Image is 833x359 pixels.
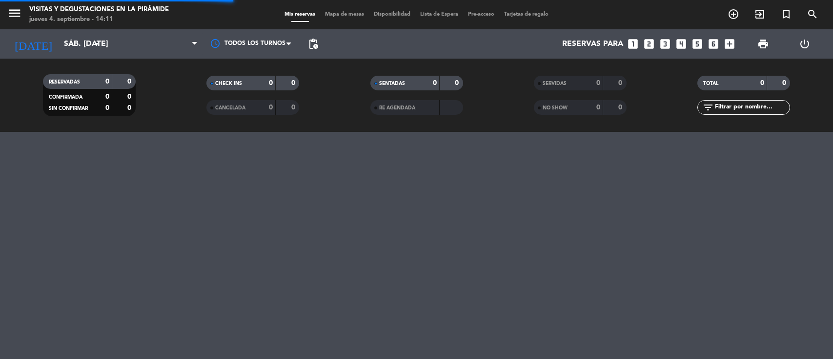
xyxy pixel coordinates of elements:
[782,80,788,86] strong: 0
[618,104,624,111] strong: 0
[562,40,623,49] span: Reservas para
[105,93,109,100] strong: 0
[618,80,624,86] strong: 0
[543,106,568,110] span: NO SHOW
[627,38,639,50] i: looks_one
[320,12,369,17] span: Mapa de mesas
[760,80,764,86] strong: 0
[291,104,297,111] strong: 0
[675,38,688,50] i: looks_4
[280,12,320,17] span: Mis reservas
[127,105,133,111] strong: 0
[784,29,826,59] div: LOG OUT
[49,95,82,100] span: CONFIRMADA
[757,38,769,50] span: print
[105,78,109,85] strong: 0
[105,105,109,111] strong: 0
[291,80,297,86] strong: 0
[7,6,22,21] i: menu
[596,104,600,111] strong: 0
[728,8,739,20] i: add_circle_outline
[643,38,655,50] i: looks_two
[127,78,133,85] strong: 0
[307,38,319,50] span: pending_actions
[543,81,567,86] span: SERVIDAS
[691,38,704,50] i: looks_5
[702,102,714,113] i: filter_list
[379,106,415,110] span: RE AGENDADA
[379,81,405,86] span: SENTADAS
[91,38,102,50] i: arrow_drop_down
[714,102,790,113] input: Filtrar por nombre...
[499,12,553,17] span: Tarjetas de regalo
[49,106,88,111] span: SIN CONFIRMAR
[127,93,133,100] strong: 0
[799,38,811,50] i: power_settings_new
[807,8,818,20] i: search
[780,8,792,20] i: turned_in_not
[7,6,22,24] button: menu
[433,80,437,86] strong: 0
[415,12,463,17] span: Lista de Espera
[659,38,671,50] i: looks_3
[596,80,600,86] strong: 0
[7,33,59,55] i: [DATE]
[754,8,766,20] i: exit_to_app
[269,80,273,86] strong: 0
[215,81,242,86] span: CHECK INS
[29,15,169,24] div: jueves 4. septiembre - 14:11
[707,38,720,50] i: looks_6
[49,80,80,84] span: RESERVADAS
[29,5,169,15] div: Visitas y degustaciones en La Pirámide
[215,106,245,110] span: CANCELADA
[723,38,736,50] i: add_box
[463,12,499,17] span: Pre-acceso
[703,81,718,86] span: TOTAL
[269,104,273,111] strong: 0
[455,80,461,86] strong: 0
[369,12,415,17] span: Disponibilidad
